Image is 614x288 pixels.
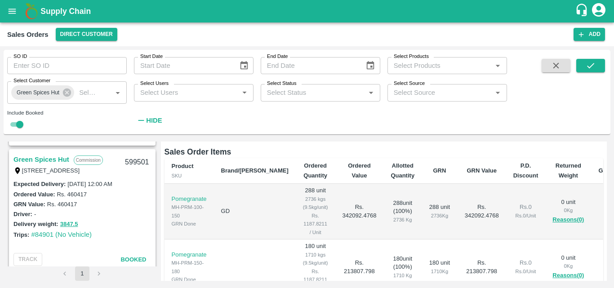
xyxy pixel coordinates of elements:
[120,256,146,263] span: Booked
[11,85,74,100] div: Green Spices Hut
[13,181,66,187] label: Expected Delivery :
[391,216,414,224] div: 2736 Kg
[22,2,40,20] img: logo
[513,259,538,267] div: Rs. 0
[47,201,77,208] label: Rs. 460417
[221,167,289,174] b: Brand/[PERSON_NAME]
[390,60,489,71] input: Select Products
[394,53,429,60] label: Select Products
[348,162,371,179] b: Ordered Value
[552,270,584,281] button: Reasons(0)
[267,53,288,60] label: End Date
[134,57,232,74] input: Start Date
[552,198,584,225] div: 0 unit
[467,167,496,174] b: GRN Value
[146,117,162,124] strong: Hide
[429,259,450,275] div: 180 unit
[57,191,87,198] label: Rs. 460417
[75,266,89,281] button: page 1
[433,167,446,174] b: GRN
[492,60,503,71] button: Open
[303,212,328,236] div: Rs. 1187.8211 / Unit
[591,2,607,21] div: account of current user
[574,28,605,41] button: Add
[261,57,359,74] input: End Date
[60,219,78,230] button: 3847.5
[140,53,163,60] label: Start Date
[365,87,377,98] button: Open
[429,267,450,275] div: 1710 Kg
[296,184,335,239] td: 288 unit
[429,203,450,220] div: 288 unit
[239,87,250,98] button: Open
[7,109,127,117] div: Include Booked
[34,211,36,217] label: -
[575,3,591,19] div: customer-support
[13,77,50,84] label: Select Customer
[263,87,363,98] input: Select Status
[556,162,581,179] b: Returned Weight
[391,255,414,280] div: 180 unit ( 100 %)
[394,80,425,87] label: Select Source
[513,203,538,212] div: Rs. 0
[137,87,236,98] input: Select Users
[56,28,117,41] button: Select DC
[76,87,98,98] input: Select Customer
[13,191,55,198] label: Ordered Value:
[13,154,69,165] a: Green Spices Hut
[172,203,207,220] div: MH-PRM-100-150
[13,53,27,60] label: SO ID
[214,184,296,239] td: GD
[13,211,32,217] label: Driver:
[362,57,379,74] button: Choose date
[492,87,503,98] button: Open
[134,113,165,128] button: Hide
[172,163,194,169] b: Product
[303,195,328,212] div: 2736 kgs (9.5kg/unit)
[267,80,297,87] label: Select Status
[140,80,169,87] label: Select Users
[236,57,253,74] button: Choose date
[172,172,207,180] div: SKU
[172,251,207,259] p: Pomegranate
[391,199,414,224] div: 288 unit ( 100 %)
[57,266,108,281] nav: pagination navigation
[458,184,506,239] td: Rs. 342092.4768
[303,251,328,267] div: 1710 kgs (9.5kg/unit)
[7,57,127,74] input: Enter SO ID
[11,88,65,97] span: Green Spices Hut
[172,220,207,228] div: GRN Done
[40,5,575,18] a: Supply Chain
[303,162,327,179] b: Ordered Quantity
[513,267,538,275] div: Rs. 0 / Unit
[513,162,538,179] b: P.D. Discount
[13,221,58,227] label: Delivery weight:
[552,262,584,270] div: 0 Kg
[165,146,604,158] h6: Sales Order Items
[112,87,124,98] button: Open
[513,212,538,220] div: Rs. 0 / Unit
[120,152,154,173] div: 599501
[2,1,22,22] button: open drawer
[391,162,414,179] b: Allotted Quantity
[391,271,414,279] div: 1710 Kg
[335,184,383,239] td: Rs. 342092.4768
[172,195,207,204] p: Pomegranate
[7,29,49,40] div: Sales Orders
[390,87,489,98] input: Select Source
[172,275,207,284] div: GRN Done
[552,215,584,225] button: Reasons(0)
[552,206,584,214] div: 0 Kg
[552,254,584,281] div: 0 unit
[13,231,29,238] label: Trips:
[40,7,91,16] b: Supply Chain
[172,259,207,275] div: MH-PRM-150-180
[74,155,103,165] p: Commission
[429,212,450,220] div: 2736 Kg
[22,167,80,174] label: [STREET_ADDRESS]
[67,181,112,187] label: [DATE] 12:00 AM
[31,231,92,238] a: #84901 (No Vehicle)
[13,201,45,208] label: GRN Value:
